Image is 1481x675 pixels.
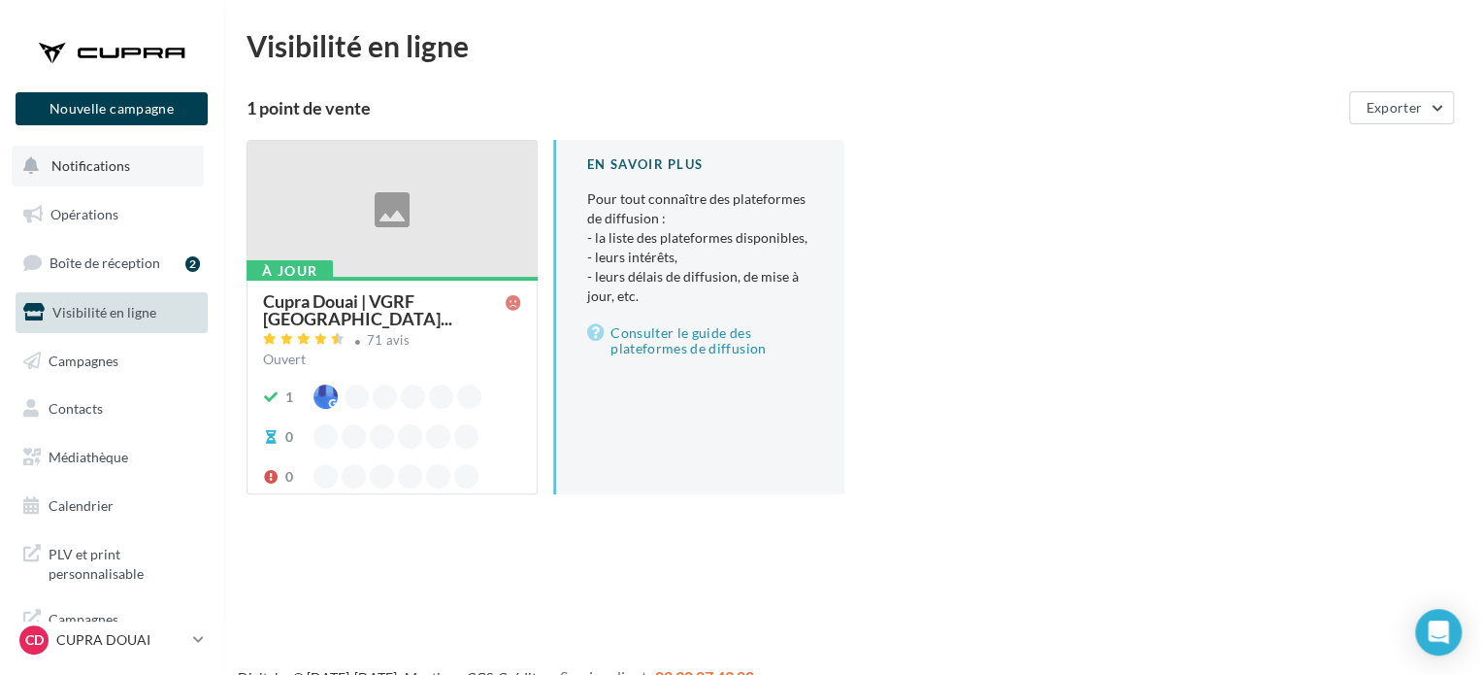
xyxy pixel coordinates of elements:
a: 71 avis [263,330,521,354]
p: CUPRA DOUAI [56,630,185,650]
span: PLV et print personnalisable [49,541,200,583]
span: Boîte de réception [49,254,160,271]
div: À jour [247,260,333,282]
span: Exporter [1366,99,1422,116]
div: 0 [285,467,293,487]
div: 1 [285,388,293,407]
p: Pour tout connaître des plateformes de diffusion : [587,189,813,306]
li: - leurs délais de diffusion, de mise à jour, etc. [587,267,813,306]
a: Opérations [12,194,212,235]
div: 0 [285,427,293,447]
li: - la liste des plateformes disponibles, [587,228,813,248]
li: - leurs intérêts, [587,248,813,267]
span: Opérations [50,206,118,222]
button: Exporter [1349,91,1454,124]
span: Campagnes [49,352,118,368]
div: En savoir plus [587,155,813,174]
span: Visibilité en ligne [52,304,156,321]
a: Boîte de réception2 [12,242,212,284]
div: 1 point de vente [247,99,1341,117]
a: Campagnes DataOnDemand [12,598,212,656]
div: 71 avis [367,334,410,347]
span: Ouvert [263,351,306,367]
span: Médiathèque [49,449,128,465]
button: Notifications [12,146,204,186]
span: Campagnes DataOnDemand [49,606,200,648]
span: Calendrier [49,497,114,514]
a: Consulter le guide des plateformes de diffusion [587,321,813,360]
a: Calendrier [12,486,212,526]
a: Contacts [12,388,212,429]
div: Open Intercom Messenger [1415,609,1462,656]
a: Médiathèque [12,437,212,478]
a: Visibilité en ligne [12,292,212,333]
a: Campagnes [12,341,212,382]
span: Cupra Douai | VGRF [GEOGRAPHIC_DATA]... [263,292,506,327]
div: Visibilité en ligne [247,31,1458,60]
a: PLV et print personnalisable [12,533,212,591]
a: CD CUPRA DOUAI [16,622,208,658]
span: Contacts [49,400,103,417]
span: CD [25,630,44,650]
button: Nouvelle campagne [16,92,208,125]
span: Notifications [51,157,130,174]
div: 2 [185,256,200,272]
